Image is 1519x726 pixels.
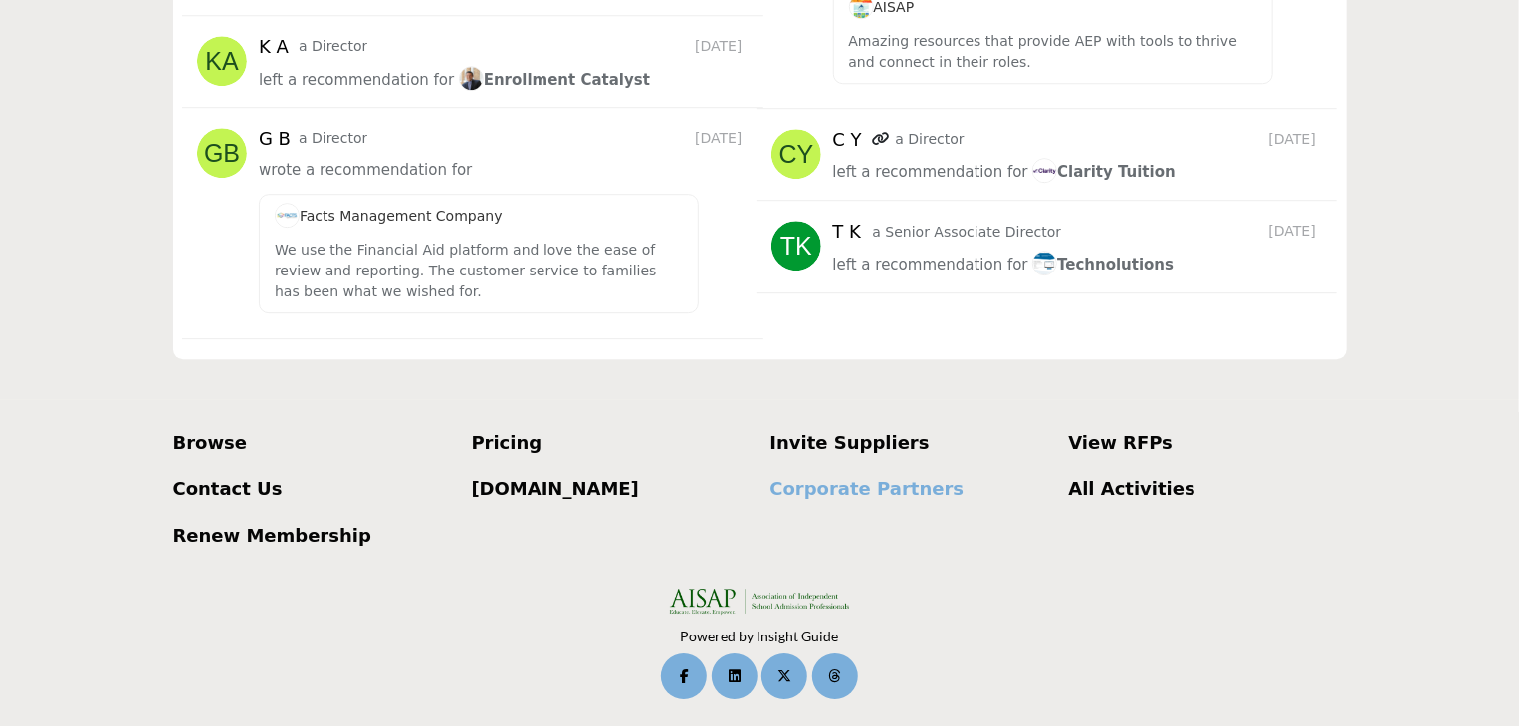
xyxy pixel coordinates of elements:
[770,475,1048,502] a: Corporate Partners
[812,653,858,699] a: Threads Link
[681,628,839,644] a: Powered by Insight Guide
[873,227,1062,248] p: a Senior Associate Director
[761,653,807,699] a: Twitter Link
[1269,226,1322,247] span: [DATE]
[299,128,367,149] p: a Director
[833,261,1028,278] span: left a recommendation for
[695,128,748,149] span: [DATE]
[459,66,484,91] img: image
[1032,256,1057,280] img: image
[472,475,750,502] a: [DOMAIN_NAME]
[1269,134,1322,155] span: [DATE]
[833,168,1028,186] span: left a recommendation for
[299,36,367,57] p: a Director
[1032,258,1174,282] a: imageTechnolutions
[1032,165,1176,190] a: imageClarity Tuition
[849,36,1257,78] p: Amazing resources that provide AEP with tools to thrive and connect in their roles.
[459,68,650,92] a: imageEnrollment Catalyst
[173,429,451,455] a: Browse
[259,71,454,89] span: left a recommendation for
[771,134,821,184] img: avtar-image
[833,226,868,248] h5: T K
[173,475,451,502] a: Contact Us
[459,71,650,89] span: Enrollment Catalyst
[275,203,300,228] img: image
[670,589,849,615] img: No Site Logo
[712,653,758,699] a: LinkedIn Link
[833,134,868,156] h5: C Y
[275,208,503,224] span: Facts Management Company
[661,653,707,699] a: Facebook Link
[1069,429,1347,455] a: View RFPs
[1032,168,1176,186] span: Clarity Tuition
[849,4,915,20] span: AISAP
[197,36,247,86] img: avtar-image
[173,522,451,549] a: Renew Membership
[259,161,472,179] span: wrote a recommendation for
[770,429,1048,455] a: Invite Suppliers
[259,128,294,150] h5: G B
[197,128,247,178] img: avtar-image
[849,4,915,20] a: imageAISAP
[472,429,750,455] a: Pricing
[695,36,748,57] span: [DATE]
[1032,261,1174,278] span: Technolutions
[275,208,503,224] a: imageFacts Management Company
[275,240,683,302] p: We use the Financial Aid platform and love the ease of review and reporting. The customer service...
[1069,475,1347,502] a: All Activities
[259,36,294,58] h5: K A
[771,226,821,275] img: avtar-image
[1032,163,1057,188] img: image
[896,134,965,155] p: a Director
